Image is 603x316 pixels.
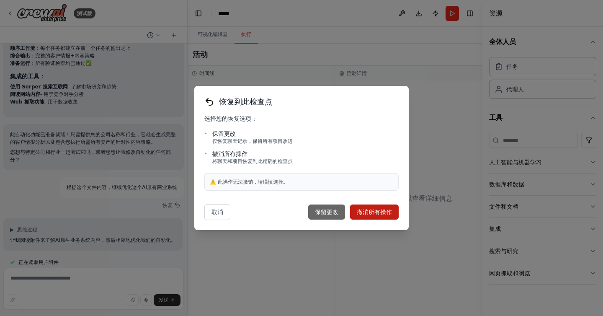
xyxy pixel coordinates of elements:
[204,151,207,157] font: •
[212,130,236,137] font: 保留更改
[350,205,399,220] button: 撤消所有操作
[212,138,293,144] font: 仅恢复聊天记录，保留所有项目改进
[212,158,293,164] font: 将聊天和项目恢复到此精确的检查点
[210,179,288,185] font: ⚠️ 此操作无法撤销，请谨慎选择。
[204,131,207,137] font: •
[315,209,338,215] font: 保留更改
[204,115,257,122] font: 选择您的恢复选项：
[308,205,345,220] button: 保留更改
[357,209,392,215] font: 撤消所有操作
[212,150,247,157] font: 撤消所有操作
[211,209,223,215] font: 取消
[204,204,230,220] button: 取消
[219,97,272,106] font: 恢复到此检查点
